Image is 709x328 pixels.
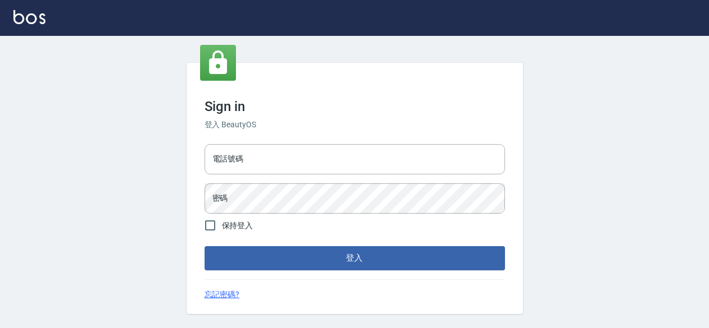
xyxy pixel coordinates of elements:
h3: Sign in [205,99,505,114]
img: Logo [13,10,45,24]
span: 保持登入 [222,220,253,232]
button: 登入 [205,246,505,270]
h6: 登入 BeautyOS [205,119,505,131]
a: 忘記密碼? [205,289,240,301]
